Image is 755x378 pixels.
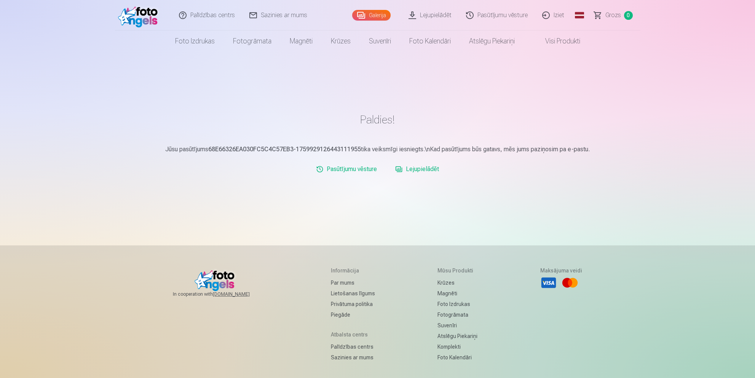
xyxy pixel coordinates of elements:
span: In cooperation with [173,291,268,297]
a: Lejupielādēt [392,162,442,177]
a: Magnēti [437,288,477,299]
h5: Mūsu produkti [437,267,477,274]
span: Grozs [605,11,621,20]
a: Fotogrāmata [437,309,477,320]
h5: Atbalsta centrs [331,331,375,338]
p: Jūsu pasūtījums tika veiksmīgi iesniegts.\nKad pasūtījums būs gatavs, mēs jums paziņosim pa e-pastu. [155,145,600,154]
span: 0 [624,11,633,20]
a: Foto kalendāri [437,352,477,363]
li: Visa [540,274,557,291]
a: Atslēgu piekariņi [460,30,524,52]
h5: Informācija [331,267,375,274]
a: Komplekti [437,341,477,352]
h5: Maksājuma veidi [540,267,582,274]
a: Galerija [352,10,391,21]
a: Suvenīri [437,320,477,331]
a: Sazinies ar mums [331,352,375,363]
a: Magnēti [281,30,322,52]
a: Par mums [331,277,375,288]
b: 68E66326EA030FC5C4C57EB3-1759929126443111955 [208,146,361,153]
a: Foto izdrukas [437,299,477,309]
a: Palīdzības centrs [331,341,375,352]
a: Foto kalendāri [400,30,460,52]
a: Piegāde [331,309,375,320]
a: Pasūtījumu vēsture [313,162,380,177]
a: Fotogrāmata [224,30,281,52]
h1: Paldies! [155,113,600,127]
a: [DOMAIN_NAME] [213,291,268,297]
a: Lietošanas līgums [331,288,375,299]
a: Krūzes [322,30,360,52]
img: /fa1 [118,3,162,27]
a: Suvenīri [360,30,400,52]
li: Mastercard [562,274,578,291]
a: Atslēgu piekariņi [437,331,477,341]
a: Visi produkti [524,30,589,52]
a: Foto izdrukas [166,30,224,52]
a: Privātuma politika [331,299,375,309]
a: Krūzes [437,277,477,288]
